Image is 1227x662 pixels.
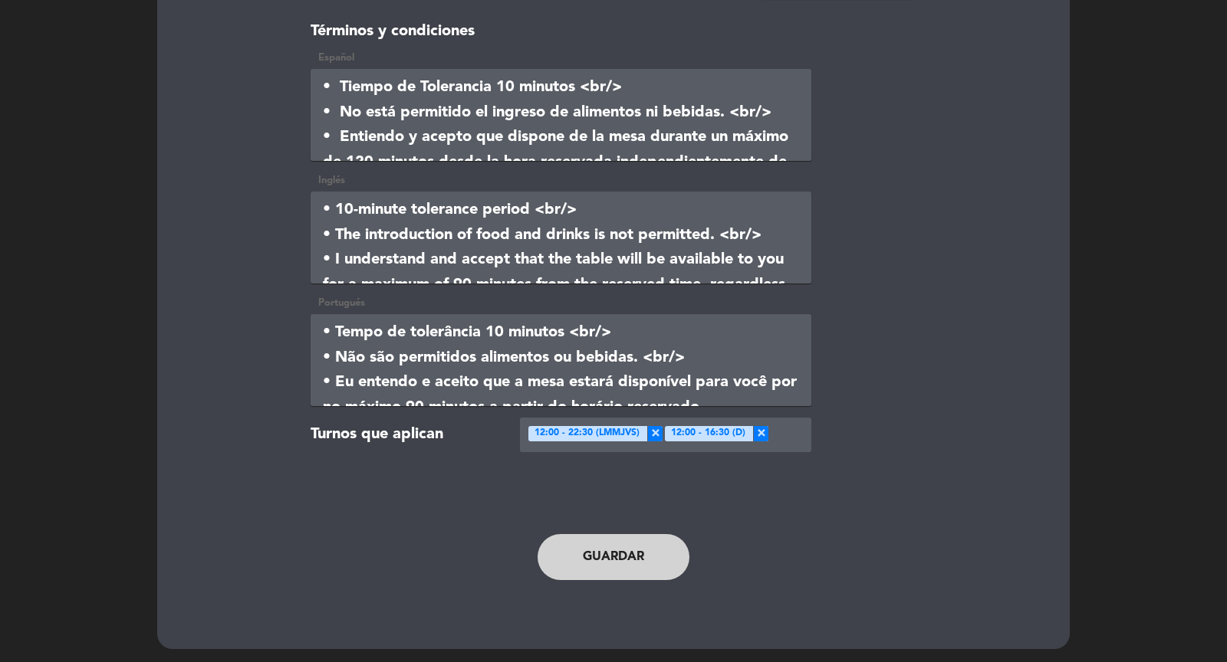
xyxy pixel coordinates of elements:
[311,50,811,66] div: Español
[311,24,475,39] strong: Términos y condiciones
[647,426,663,441] span: ×
[299,418,508,452] div: Turnos que aplican
[671,426,745,441] span: 12:00 - 16:30 (D)
[311,295,811,311] div: Portugués
[538,534,689,580] button: Guardar
[753,426,768,441] span: ×
[311,172,811,188] div: Inglés
[535,426,640,441] span: 12:00 - 22:30 (LMMJVS)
